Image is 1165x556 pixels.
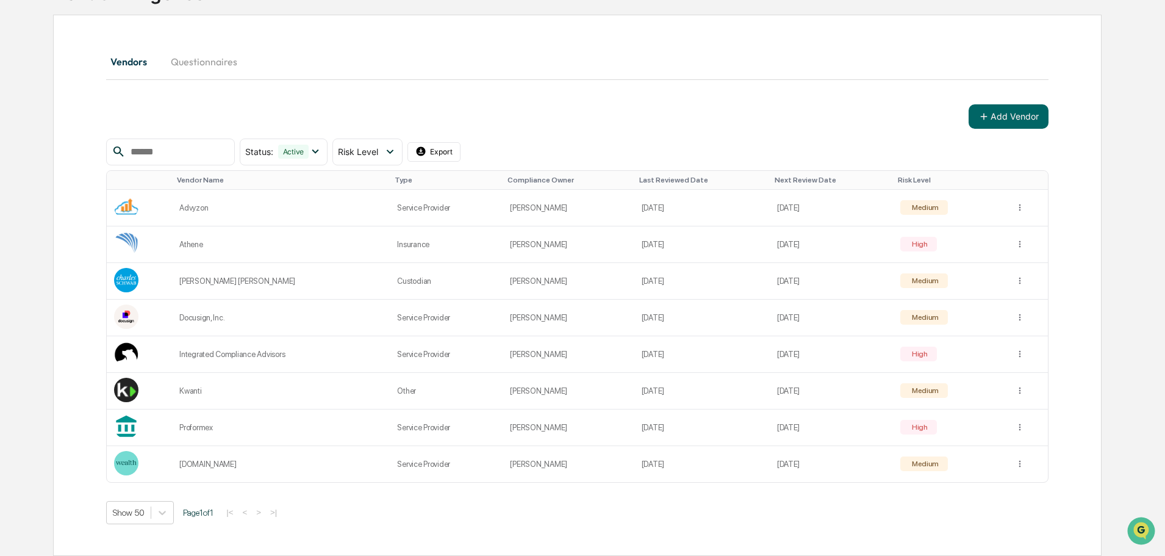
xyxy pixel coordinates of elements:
div: Integrated Compliance Advisors [179,350,382,359]
td: Service Provider [390,336,503,373]
td: [DATE] [770,226,893,263]
div: High [909,350,928,358]
img: Vendor Logo [114,451,138,475]
span: Page 1 of 1 [183,508,213,518]
button: < [238,507,251,518]
td: Service Provider [390,410,503,446]
td: Custodian [390,263,503,300]
td: [PERSON_NAME] [503,190,634,226]
td: [DATE] [770,263,893,300]
div: 🖐️ [12,155,22,165]
button: Vendors [106,47,161,76]
td: [DATE] [634,263,770,300]
div: Medium [909,276,939,285]
div: Toggle SortBy [395,176,498,184]
button: |< [223,507,237,518]
td: Other [390,373,503,410]
img: Vendor Logo [114,378,138,402]
img: Vendor Logo [114,268,138,292]
td: Service Provider [390,300,503,336]
td: [PERSON_NAME] [503,226,634,263]
span: Pylon [121,207,148,216]
td: [DATE] [634,336,770,373]
div: Toggle SortBy [898,176,1003,184]
div: 🔎 [12,178,22,188]
td: [PERSON_NAME] [503,446,634,482]
div: Proformex [179,423,382,432]
td: [DATE] [634,410,770,446]
div: Medium [909,460,939,468]
a: 🖐️Preclearance [7,149,84,171]
button: Export [407,142,461,162]
td: [DATE] [770,446,893,482]
td: [DATE] [634,226,770,263]
div: Toggle SortBy [1017,176,1044,184]
div: Toggle SortBy [116,176,167,184]
button: Add Vendor [969,104,1048,129]
td: [DATE] [634,300,770,336]
div: Toggle SortBy [507,176,629,184]
span: Status : [245,146,273,157]
img: Vendor Logo [114,305,138,329]
div: We're available if you need us! [41,106,154,115]
td: Service Provider [390,190,503,226]
div: Medium [909,203,939,212]
p: How can we help? [12,26,222,45]
div: Toggle SortBy [775,176,888,184]
a: Powered byPylon [86,206,148,216]
button: Start new chat [207,97,222,112]
span: Data Lookup [24,177,77,189]
td: [PERSON_NAME] [503,263,634,300]
td: [DATE] [634,190,770,226]
td: [DATE] [770,300,893,336]
img: Vendor Logo [114,341,138,366]
div: Docusign, Inc. [179,313,382,322]
td: Service Provider [390,446,503,482]
td: [DATE] [770,373,893,410]
img: Vendor Logo [114,195,138,219]
td: [DATE] [770,410,893,446]
button: Questionnaires [161,47,247,76]
td: [PERSON_NAME] [503,410,634,446]
td: [DATE] [634,373,770,410]
button: >| [267,507,281,518]
div: Medium [909,386,939,395]
button: > [253,507,265,518]
input: Clear [32,56,201,68]
td: Insurance [390,226,503,263]
div: Toggle SortBy [177,176,385,184]
td: [PERSON_NAME] [503,373,634,410]
div: secondary tabs example [106,47,1048,76]
div: Active [278,145,309,159]
a: 🔎Data Lookup [7,172,82,194]
iframe: Open customer support [1126,516,1159,549]
div: [PERSON_NAME] [PERSON_NAME] [179,276,382,286]
div: Kwanti [179,386,382,395]
div: High [909,423,928,431]
img: Vendor Logo [114,231,138,256]
span: Risk Level [338,146,378,157]
img: 1746055101610-c473b297-6a78-478c-a979-82029cc54cd1 [12,93,34,115]
td: [DATE] [634,446,770,482]
div: Start new chat [41,93,200,106]
div: Advyzon [179,203,382,212]
td: [DATE] [770,336,893,373]
td: [DATE] [770,190,893,226]
a: 🗄️Attestations [84,149,156,171]
span: Attestations [101,154,151,166]
div: [DOMAIN_NAME] [179,460,382,469]
div: Medium [909,313,939,322]
div: Toggle SortBy [639,176,765,184]
td: [PERSON_NAME] [503,300,634,336]
span: Preclearance [24,154,79,166]
td: [PERSON_NAME] [503,336,634,373]
div: Athene [179,240,382,249]
div: 🗄️ [88,155,98,165]
div: High [909,240,928,248]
